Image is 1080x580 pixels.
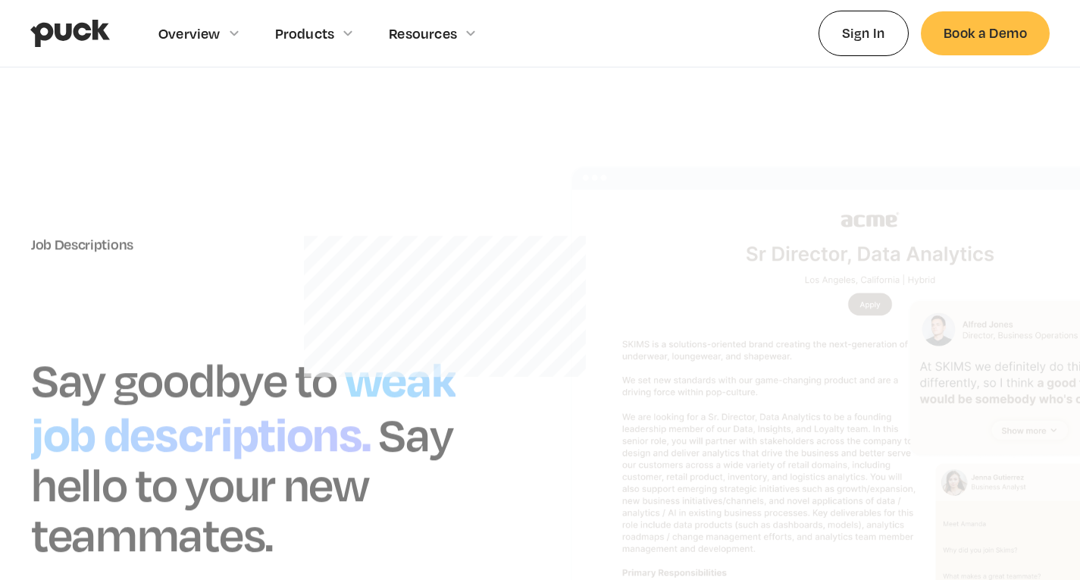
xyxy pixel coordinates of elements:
div: Overview [158,25,221,42]
a: Sign In [819,11,909,55]
h1: Say goodbye to [31,351,337,408]
div: Job Descriptions [31,237,510,253]
a: Book a Demo [921,11,1050,55]
h1: Say hello to your new teammates. [31,406,452,563]
div: Products [275,25,335,42]
h1: weak job descriptions. [31,345,455,465]
div: Resources [389,25,457,42]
